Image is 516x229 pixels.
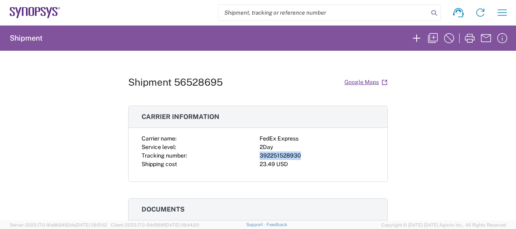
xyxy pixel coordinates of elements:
[142,135,176,142] span: Carrier name:
[344,75,388,89] a: Google Maps
[128,76,223,88] h1: Shipment 56528695
[260,160,374,169] div: 23.49 USD
[260,134,374,143] div: FedEx Express
[260,151,374,160] div: 392251528930
[267,222,287,227] a: Feedback
[10,33,43,43] h2: Shipment
[142,205,185,213] span: Documents
[75,223,107,227] span: [DATE] 09:51:12
[142,161,177,167] span: Shipping cost
[111,223,199,227] span: Client: 2025.17.0-5dd568f
[381,221,506,229] span: Copyright © [DATE]-[DATE] Agistix Inc., All Rights Reserved
[142,113,219,121] span: Carrier information
[142,144,176,150] span: Service level:
[218,5,428,20] input: Shipment, tracking or reference number
[10,223,107,227] span: Server: 2025.17.0-16a969492de
[246,222,267,227] a: Support
[260,143,374,151] div: 2Day
[165,223,199,227] span: [DATE] 08:44:20
[142,152,187,159] span: Tracking number:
